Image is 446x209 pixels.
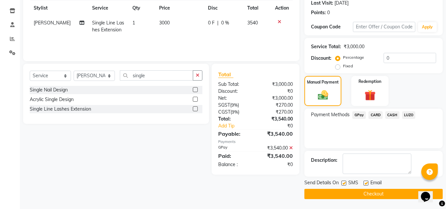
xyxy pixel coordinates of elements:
[204,1,243,16] th: Disc
[218,71,233,78] span: Total
[30,96,74,103] div: Acrylic Single Design
[359,79,381,85] label: Redemption
[243,1,271,16] th: Total
[311,9,326,16] div: Points:
[208,19,215,26] span: 0 F
[88,1,128,16] th: Service
[402,111,416,119] span: LUZO
[213,130,256,138] div: Payable:
[256,81,298,88] div: ₹3,000.00
[343,63,353,69] label: Fixed
[311,55,331,62] div: Discount:
[352,111,366,119] span: GPay
[256,145,298,152] div: ₹3,540.00
[304,179,339,188] span: Send Details On
[311,43,341,50] div: Service Total:
[256,152,298,160] div: ₹3,540.00
[30,87,68,93] div: Single Nail Design
[348,179,358,188] span: SMS
[271,1,293,16] th: Action
[217,19,219,26] span: |
[343,54,364,60] label: Percentage
[232,109,238,115] span: 9%
[256,88,298,95] div: ₹0
[159,20,170,26] span: 3000
[256,161,298,168] div: ₹0
[368,111,383,119] span: CARD
[120,70,193,81] input: Search or Scan
[256,109,298,116] div: ₹270.00
[370,179,382,188] span: Email
[256,116,298,122] div: ₹3,540.00
[263,122,298,129] div: ₹0
[418,183,439,202] iframe: chat widget
[213,109,256,116] div: ( )
[315,89,331,101] img: _cash.svg
[218,109,230,115] span: CGST
[361,88,379,102] img: _gift.svg
[256,130,298,138] div: ₹3,540.00
[128,1,155,16] th: Qty
[256,95,298,102] div: ₹3,000.00
[213,102,256,109] div: ( )
[353,22,415,32] input: Enter Offer / Coupon Code
[213,152,256,160] div: Paid:
[256,102,298,109] div: ₹270.00
[155,1,204,16] th: Price
[213,161,256,168] div: Balance :
[344,43,364,50] div: ₹3,000.00
[304,189,443,199] button: Checkout
[213,122,262,129] a: Add Tip
[418,22,437,32] button: Apply
[247,20,258,26] span: 3540
[221,19,229,26] span: 0 %
[132,20,135,26] span: 1
[30,1,88,16] th: Stylist
[92,20,124,33] span: Single Line Lashes Extension
[213,81,256,88] div: Sub Total:
[327,9,330,16] div: 0
[385,111,399,119] span: CASH
[307,79,339,85] label: Manual Payment
[213,145,256,152] div: GPay
[218,139,293,145] div: Payments
[231,102,238,108] span: 9%
[30,106,91,113] div: Single Line Lashes Extension
[34,20,71,26] span: [PERSON_NAME]
[311,23,353,30] div: Coupon Code
[213,95,256,102] div: Net:
[311,111,350,118] span: Payment Methods
[213,116,256,122] div: Total:
[213,88,256,95] div: Discount:
[311,157,337,164] div: Description:
[218,102,230,108] span: SGST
